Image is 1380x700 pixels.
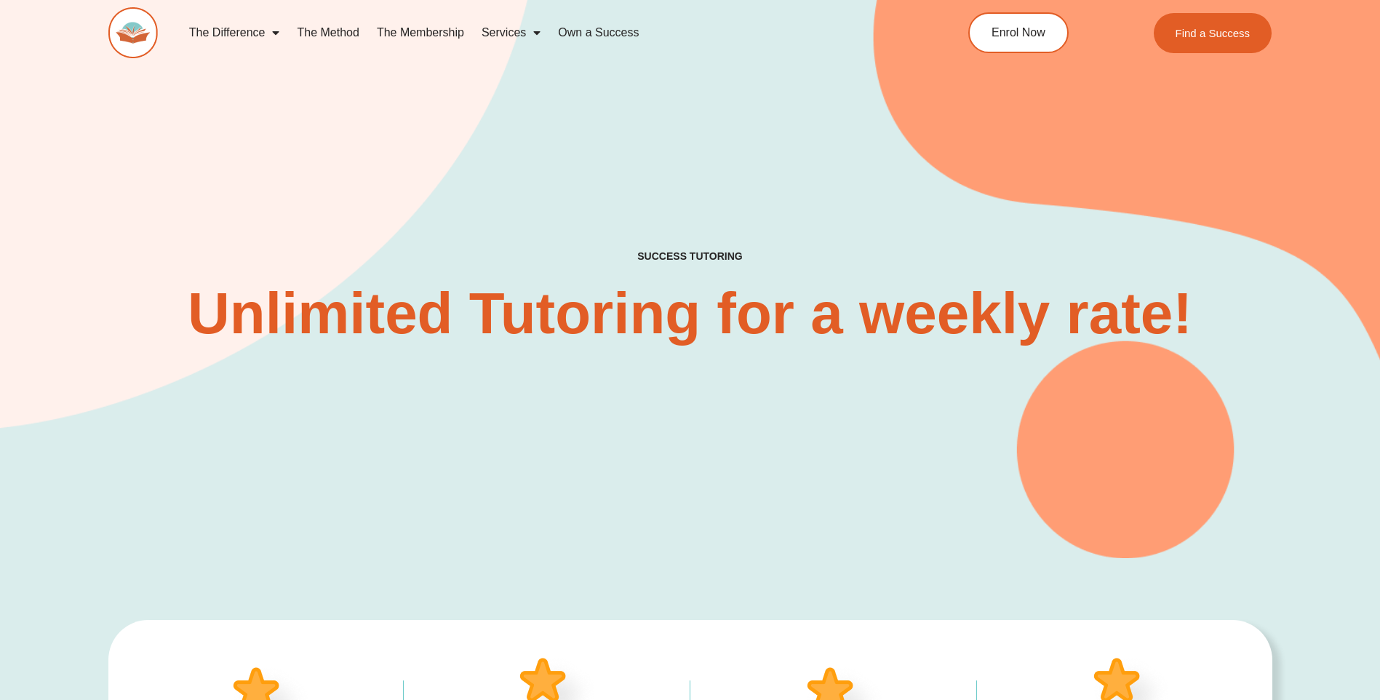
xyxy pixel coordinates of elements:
[549,16,647,49] a: Own a Success
[968,12,1069,53] a: Enrol Now
[180,16,902,49] nav: Menu
[184,285,1197,343] h2: Unlimited Tutoring for a weekly rate!
[473,16,549,49] a: Services
[288,16,367,49] a: The Method
[368,16,473,49] a: The Membership
[1154,13,1272,53] a: Find a Success
[518,250,863,263] h4: SUCCESS TUTORING​
[180,16,289,49] a: The Difference
[992,27,1045,39] span: Enrol Now
[1176,28,1251,39] span: Find a Success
